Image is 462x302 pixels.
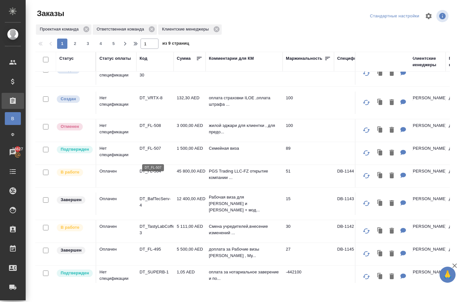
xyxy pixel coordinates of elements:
td: -4900 [283,62,334,85]
td: 100 [283,119,334,142]
button: Удалить [386,67,397,80]
td: 51 [283,165,334,187]
button: Удалить [386,147,397,160]
td: 27 [283,243,334,265]
p: Рабочая виза для [PERSON_NAME] и [PERSON_NAME] + мод... [209,194,279,213]
button: Обновить [359,223,374,239]
button: 5 [108,39,119,49]
button: Обновить [359,168,374,183]
div: Проектная команда [36,24,91,35]
div: Спецификация [337,55,369,62]
td: [PERSON_NAME] [408,92,446,114]
td: 1 500,00 AED [174,142,206,164]
a: В [5,112,21,125]
div: Выставляет ПМ после принятия заказа от КМа [56,223,92,232]
p: Завершен [61,197,81,203]
td: DB-1143 [334,192,371,215]
button: 4 [96,39,106,49]
p: Ответственная команда [97,26,146,32]
div: Выставляет ПМ после принятия заказа от КМа [56,168,92,177]
td: Нет спецификации [96,92,136,114]
button: Удалить [386,96,397,109]
div: Выставляет КМ при направлении счета или после выполнения всех работ/сдачи заказа клиенту. Окончат... [56,246,92,255]
button: Клонировать [374,169,386,182]
div: Код [140,55,147,62]
button: Клонировать [374,197,386,210]
td: 15 [283,192,334,215]
td: Оплачен [96,192,136,215]
button: Клонировать [374,67,386,80]
p: Подтвержден [61,270,89,276]
p: DT_VRTX-8 [140,95,170,101]
button: Клонировать [374,96,386,109]
span: 4 [96,40,106,47]
td: [PERSON_NAME] [408,266,446,288]
button: Обновить [359,66,374,81]
a: Ф [5,128,21,141]
button: Для КМ: жилой эджари для клиентки , для предоставления в банк [397,124,409,137]
p: DT_FL-504 [140,168,170,174]
span: В [8,115,18,122]
td: [PERSON_NAME] [408,119,446,142]
p: DT_Anton_Makarov_DODO-30 [140,66,170,78]
div: split button [368,11,421,21]
button: Клонировать [374,247,386,261]
td: 5 500,00 AED [174,243,206,265]
button: Клонировать [374,124,386,137]
td: [PERSON_NAME] [408,220,446,243]
div: Клиентские менеджеры [412,55,442,68]
td: Оплачен [96,165,136,187]
td: [PERSON_NAME] [408,243,446,265]
span: из 9 страниц [162,40,189,49]
p: Проектная команда [40,26,81,32]
p: DT_BafTecServ-4 [140,196,170,209]
button: 🙏 [440,267,456,283]
p: DT_SUPERB-1 [140,269,170,275]
td: 30 [283,220,334,243]
td: 89 [283,142,334,164]
span: 3 [83,40,93,47]
td: Оплачен [96,220,136,243]
p: BAFOEV TECHNICAL SERVICES L.L.C [374,191,405,217]
div: Выставляется автоматически при создании заказа [56,95,92,103]
p: PGS Trading LLC-FZ открытие компании ... [209,168,279,181]
td: [PERSON_NAME] [408,165,446,187]
button: Для КМ: Смена учредителей,внесение изменений в лицензию [397,225,409,238]
button: Для КМ: PGS Trading LLC-FZ открытие компании в Meydan "торговля радиодетялами" [397,169,409,182]
span: 🙏 [442,268,453,281]
td: [PERSON_NAME] [408,142,446,164]
td: DB-1145 [334,243,371,265]
td: Нет спецификации [96,142,136,164]
p: оплата за нотариальное заверение и по... [209,269,279,282]
p: жилой эджари для клиентки , для предо... [209,122,279,135]
div: Сумма [177,55,191,62]
td: 1,00 AED [174,62,206,85]
span: Настроить таблицу [421,8,436,24]
td: [PERSON_NAME] [408,192,446,215]
p: Завершен [61,247,81,253]
button: Для КМ: Семейная виза [397,147,409,160]
p: В работе [61,224,79,231]
span: 16627 [8,146,27,152]
button: Удалить [386,270,397,283]
button: Обновить [359,196,374,211]
p: Семейная виза [209,145,279,152]
button: Обновить [359,145,374,161]
div: Маржинальность [286,55,322,62]
td: Нет спецификации [96,266,136,288]
td: [PERSON_NAME] [408,62,446,85]
button: 3 [83,39,93,49]
td: Оплачен [96,243,136,265]
p: Подтвержден [61,146,89,153]
button: Удалить [386,225,397,238]
p: доплата за Рабочие визы [PERSON_NAME] , Му... [209,246,279,259]
p: DT_FL-495 [140,246,170,253]
button: Для КМ: Рабочая виза для Саида и Никиты + модификация квот [397,197,409,210]
p: DT_TastyLabCoffee-3 [140,223,170,236]
p: DT_FL-507 [140,145,170,152]
td: 100 [283,92,334,114]
button: Обновить [359,122,374,138]
div: Выставляет КМ после уточнения всех необходимых деталей и получения согласия клиента на запуск. С ... [56,145,92,154]
div: Комментарии для КМ [209,55,254,62]
span: Посмотреть информацию [436,10,450,22]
